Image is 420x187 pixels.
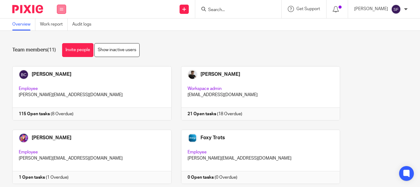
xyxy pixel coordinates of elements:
a: Audit logs [72,18,96,30]
a: Invite people [62,43,93,57]
a: Show inactive users [94,43,140,57]
input: Search [208,7,263,13]
a: Overview [12,18,35,30]
p: [PERSON_NAME] [354,6,388,12]
span: Get Support [296,7,320,11]
a: Work report [40,18,68,30]
img: svg%3E [391,4,401,14]
span: (11) [47,47,56,52]
h1: Team members [12,47,56,53]
img: Pixie [12,5,43,13]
